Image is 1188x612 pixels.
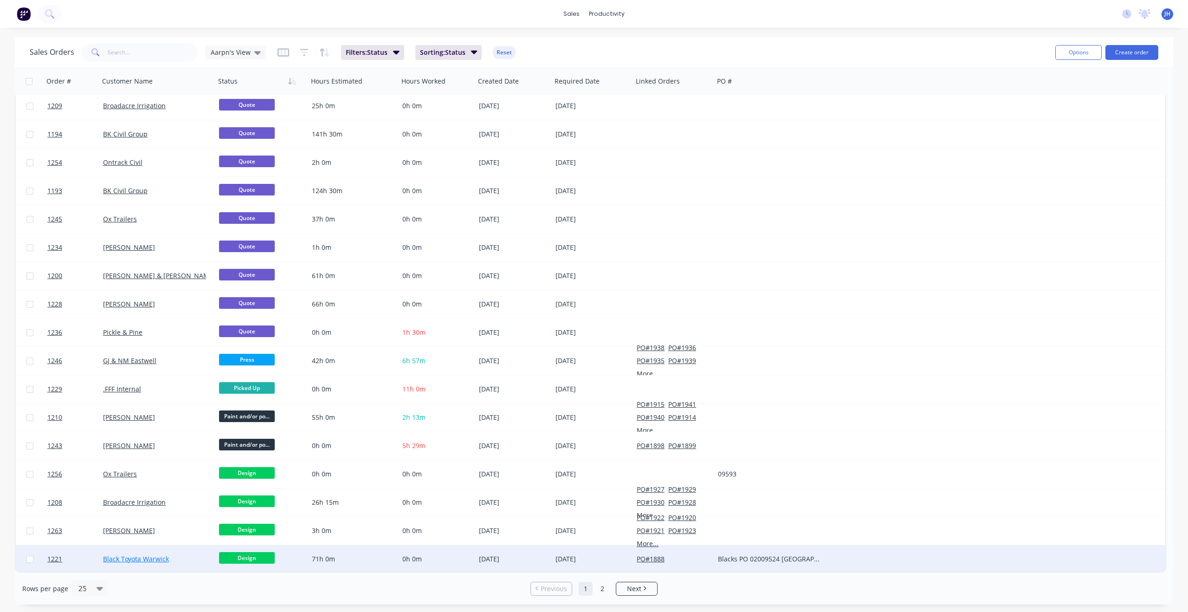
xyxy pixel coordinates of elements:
span: Rows per page [22,584,68,593]
span: 0h 0m [402,299,422,308]
a: 1229 [47,375,103,403]
div: [DATE] [479,384,548,394]
span: Design [219,467,275,479]
a: 1236 [47,319,103,346]
div: 61h 0m [312,271,391,280]
div: 124h 30m [312,186,391,195]
div: [DATE] [555,526,629,535]
span: 0h 0m [402,526,422,535]
span: 0h 0m [402,101,422,110]
span: 1194 [47,130,62,139]
a: 1256 [47,460,103,488]
button: PO#1939 [668,356,696,365]
span: Quote [219,241,275,252]
button: PO#1899 [668,441,696,450]
a: 1208 [47,488,103,516]
span: 5h 29m [402,441,426,450]
a: Broadacre Irrigation [103,498,166,507]
div: [DATE] [555,328,629,337]
a: [PERSON_NAME] [103,243,155,252]
div: 37h 0m [312,215,391,224]
span: 6h 57m [402,356,426,365]
div: [DATE] [479,413,548,422]
div: Hours Estimated [311,77,362,86]
span: 2h 13m [402,413,426,422]
span: 0h 0m [402,186,422,195]
button: PO#1914 [668,413,696,422]
a: 1263 [47,517,103,545]
span: 1193 [47,186,62,195]
span: Paint and/or po... [219,410,275,422]
button: PO#1928 [668,498,696,507]
button: PO#1888 [637,554,665,564]
div: 141h 30m [312,130,391,139]
span: Quote [219,127,275,139]
a: Next page [616,584,657,593]
button: PO#1921 [637,526,665,535]
div: 09593 [718,469,821,479]
button: PO#1898 [637,441,665,450]
div: Order # [46,77,71,86]
div: [DATE] [555,413,629,422]
a: 1210 [47,404,103,431]
a: [PERSON_NAME] [103,441,155,450]
span: Picked Up [219,382,275,394]
a: .FFF Internal [103,384,141,393]
span: 0h 0m [402,498,422,507]
span: 0h 0m [402,243,422,252]
div: [DATE] [555,186,629,195]
a: Ontrack Civil [103,158,142,167]
div: 1h 0m [312,243,391,252]
span: Paint and/or po... [219,439,275,450]
a: Broadacre Irrigation [103,101,166,110]
button: PO#1923 [668,526,696,535]
div: Created Date [478,77,519,86]
a: 1221 [47,545,103,573]
div: [DATE] [555,299,629,309]
button: PO#1935 [637,356,665,365]
a: 1228 [47,290,103,318]
button: Options [1055,45,1102,60]
div: [DATE] [555,271,629,280]
div: [DATE] [479,469,548,479]
a: 1246 [47,347,103,375]
span: 1200 [47,271,62,280]
span: 1254 [47,158,62,167]
a: Black Toyota Warwick [103,554,169,563]
div: [DATE] [479,328,548,337]
div: 0h 0m [312,328,391,337]
span: Quote [219,269,275,280]
span: Quote [219,326,275,337]
span: 1h 30m [402,328,426,337]
button: PO#1929 [668,485,696,494]
button: PO#1940 [637,413,665,422]
a: Previous page [531,584,572,593]
div: 3h 0m [312,526,391,535]
span: 1208 [47,498,62,507]
a: BK Civil Group [103,130,148,138]
div: [DATE] [479,215,548,224]
div: [DATE] [479,101,548,111]
span: Sorting: Status [420,48,465,57]
span: 1263 [47,526,62,535]
div: [DATE] [479,356,548,365]
span: 1210 [47,413,62,422]
div: [DATE] [555,243,629,252]
span: 0h 0m [402,215,422,223]
div: [DATE] [479,186,548,195]
div: Hours Worked [401,77,445,86]
div: Blacks PO 02009524 [GEOGRAPHIC_DATA] [718,554,821,564]
div: [DATE] [479,243,548,252]
div: 42h 0m [312,356,391,365]
div: sales [559,7,584,21]
span: Design [219,524,275,535]
button: More... [637,539,659,548]
div: [DATE] [555,554,629,564]
a: [PERSON_NAME] [103,413,155,422]
button: Sorting:Status [415,45,482,60]
div: [DATE] [479,441,548,450]
a: Page 1 is your current page [579,582,593,596]
div: [DATE] [479,130,548,139]
a: [PERSON_NAME] [103,299,155,308]
div: 0h 0m [312,384,391,394]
